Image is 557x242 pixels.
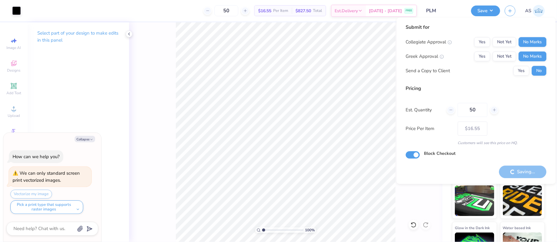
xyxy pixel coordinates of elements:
[518,51,546,61] button: No Marks
[335,8,358,14] span: Est. Delivery
[532,66,546,76] button: No
[492,51,516,61] button: Not Yet
[406,24,546,31] div: Submit for
[406,67,450,74] div: Send a Copy to Client
[258,8,271,14] span: $16.55
[406,39,452,46] div: Collegiate Approval
[295,8,311,14] span: $827.50
[471,6,500,16] button: Save
[7,68,20,73] span: Designs
[273,8,288,14] span: Per Item
[13,154,60,160] div: How can we help you?
[421,5,466,17] input: Untitled Design
[525,7,531,14] span: AS
[406,106,442,114] label: Est. Quantity
[424,150,455,157] label: Block Checkout
[7,45,21,50] span: Image AI
[305,227,315,233] span: 100 %
[406,85,546,92] div: Pricing
[369,8,402,14] span: [DATE] - [DATE]
[525,5,545,17] a: AS
[533,5,545,17] img: Akshay Singh
[474,51,490,61] button: Yes
[10,200,83,214] button: Pick a print type that supports raster images
[458,103,487,117] input: – –
[37,30,119,44] p: Select part of your design to make edits in this panel
[313,8,322,14] span: Total
[492,37,516,47] button: Not Yet
[455,225,490,231] span: Glow in the Dark Ink
[455,185,494,216] img: Neon Ink
[406,125,453,132] label: Price Per Item
[406,53,444,60] div: Greek Approval
[474,37,490,47] button: Yes
[6,91,21,95] span: Add Text
[75,136,95,142] button: Collapse
[518,37,546,47] button: No Marks
[8,113,20,118] span: Upload
[503,225,531,231] span: Water based Ink
[503,185,542,216] img: Metallic & Glitter Ink
[214,5,238,16] input: – –
[13,170,80,183] div: We can only standard screen print vectorized images.
[406,9,412,13] span: FREE
[406,140,546,146] div: Customers will see this price on HQ.
[513,66,529,76] button: Yes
